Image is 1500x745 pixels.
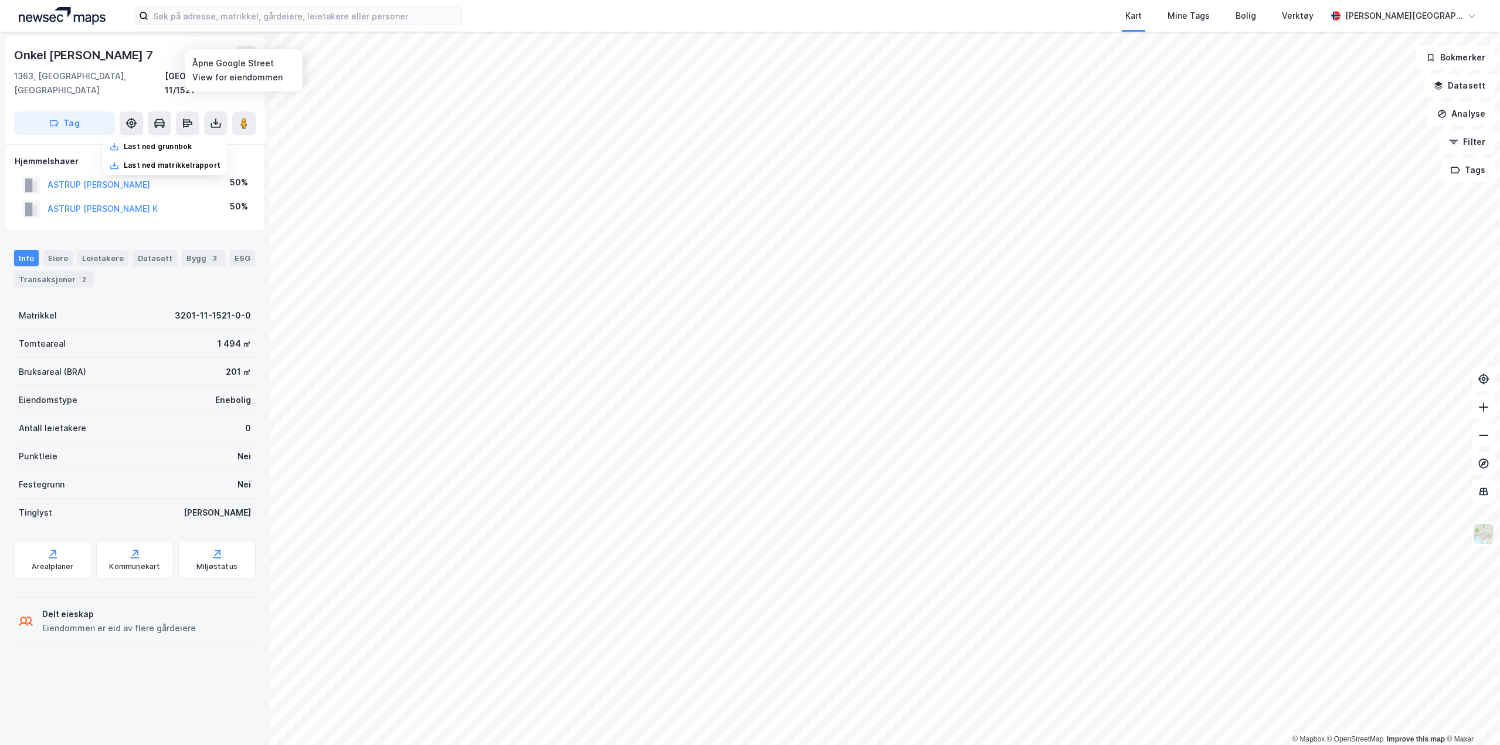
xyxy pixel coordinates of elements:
[109,562,160,571] div: Kommunekart
[19,7,106,25] img: logo.a4113a55bc3d86da70a041830d287a7e.svg
[43,250,73,266] div: Eiere
[1345,9,1462,23] div: [PERSON_NAME][GEOGRAPHIC_DATA]
[237,478,251,492] div: Nei
[1427,102,1495,126] button: Analyse
[182,250,225,266] div: Bygg
[124,142,192,151] div: Last ned grunnbok
[19,421,86,435] div: Antall leietakere
[1282,9,1314,23] div: Verktøy
[184,506,251,520] div: [PERSON_NAME]
[19,478,65,492] div: Festegrunn
[32,562,73,571] div: Arealplaner
[175,309,251,323] div: 3201-11-1521-0-0
[230,199,248,214] div: 50%
[19,393,77,407] div: Eiendomstype
[19,309,57,323] div: Matrikkel
[1416,46,1495,69] button: Bokmerker
[124,161,220,170] div: Last ned matrikkelrapport
[1168,9,1210,23] div: Mine Tags
[237,449,251,463] div: Nei
[42,621,196,635] div: Eiendommen er eid av flere gårdeiere
[78,273,90,285] div: 2
[226,365,251,379] div: 201 ㎡
[14,46,155,65] div: Onkel [PERSON_NAME] 7
[196,562,237,571] div: Miljøstatus
[1236,9,1256,23] div: Bolig
[14,69,165,97] div: 1363, [GEOGRAPHIC_DATA], [GEOGRAPHIC_DATA]
[14,250,39,266] div: Info
[245,421,251,435] div: 0
[218,337,251,351] div: 1 494 ㎡
[209,252,220,264] div: 3
[19,506,52,520] div: Tinglyst
[1439,130,1495,154] button: Filter
[1441,158,1495,182] button: Tags
[1424,74,1495,97] button: Datasett
[1125,9,1142,23] div: Kart
[19,337,66,351] div: Tomteareal
[148,7,461,25] input: Søk på adresse, matrikkel, gårdeiere, leietakere eller personer
[1292,735,1325,743] a: Mapbox
[133,250,177,266] div: Datasett
[19,365,86,379] div: Bruksareal (BRA)
[1327,735,1384,743] a: OpenStreetMap
[19,449,57,463] div: Punktleie
[15,154,255,168] div: Hjemmelshaver
[14,111,115,135] button: Tag
[230,175,248,189] div: 50%
[215,393,251,407] div: Enebolig
[1387,735,1445,743] a: Improve this map
[165,69,256,97] div: [GEOGRAPHIC_DATA], 11/1521
[1441,689,1500,745] iframe: Chat Widget
[77,250,128,266] div: Leietakere
[230,250,255,266] div: ESG
[1472,523,1495,545] img: Z
[42,607,196,621] div: Delt eieskap
[14,271,94,287] div: Transaksjoner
